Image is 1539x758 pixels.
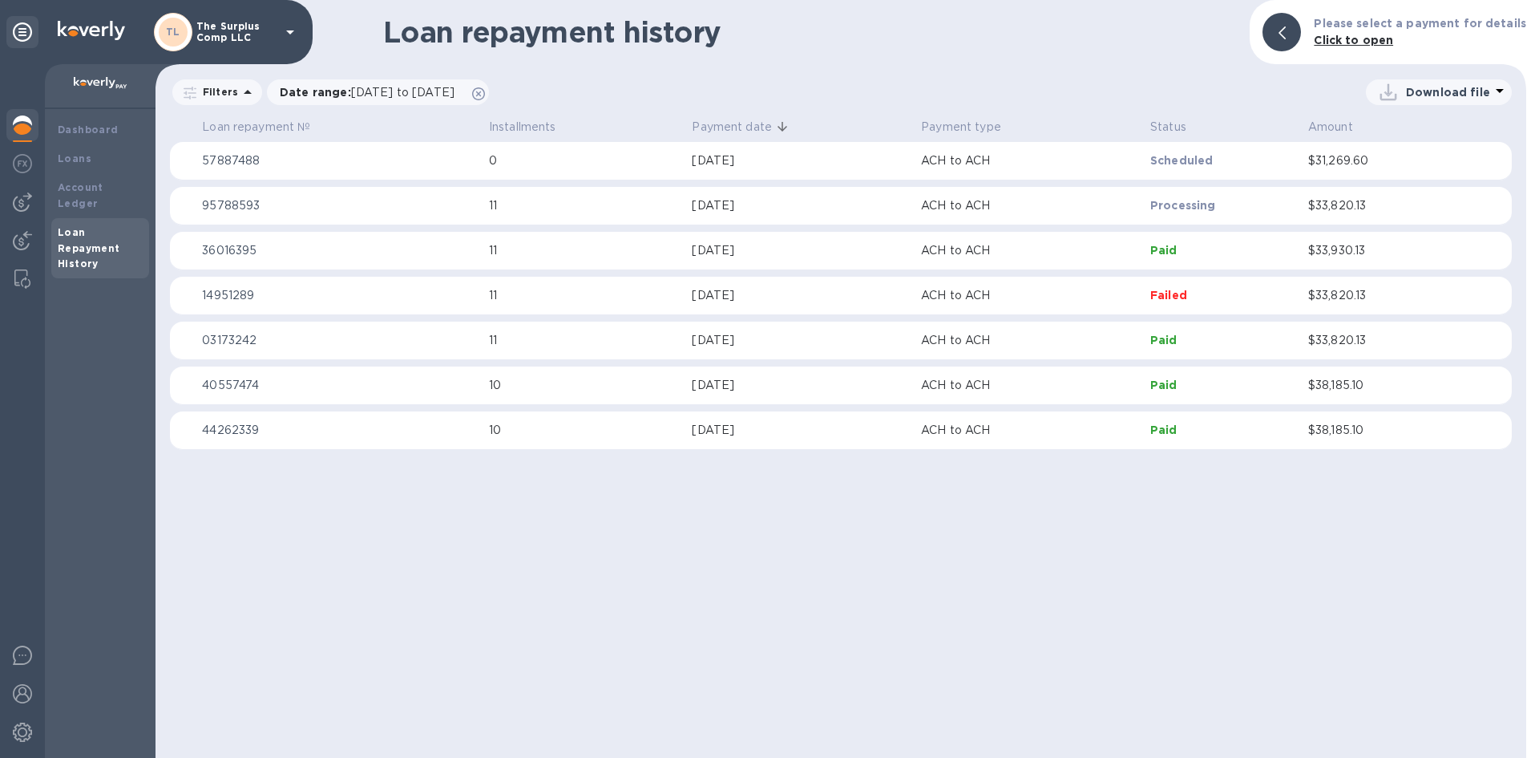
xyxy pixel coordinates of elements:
[1308,287,1453,304] p: $33,820.13
[489,377,680,394] p: 10
[921,197,1137,214] p: ACH to ACH
[692,332,908,349] div: [DATE]
[202,422,476,439] p: 44262339
[692,422,908,439] div: [DATE]
[692,377,908,394] div: [DATE]
[1308,197,1453,214] p: $33,820.13
[196,21,277,43] p: The Surplus Comp LLC
[1150,332,1295,348] p: Paid
[1150,377,1295,393] p: Paid
[489,197,680,214] p: 11
[489,152,680,169] p: 0
[202,377,476,394] p: 40557474
[921,119,1001,136] p: Payment type
[202,197,476,214] p: 95788593
[489,119,556,136] p: Installments
[692,242,908,259] div: [DATE]
[202,152,476,169] p: 57887488
[921,242,1137,259] p: ACH to ACH
[489,287,680,304] p: 11
[489,422,680,439] p: 10
[1150,119,1207,136] span: Status
[58,181,103,209] b: Account Ledger
[1150,152,1295,168] p: Scheduled
[1150,119,1186,136] p: Status
[921,377,1137,394] p: ACH to ACH
[489,119,577,136] span: Installments
[267,79,489,105] div: Date range:[DATE] to [DATE]
[1150,242,1295,258] p: Paid
[202,332,476,349] p: 03173242
[692,152,908,169] div: [DATE]
[1308,119,1353,136] p: Amount
[489,242,680,259] p: 11
[489,332,680,349] p: 11
[202,242,476,259] p: 36016395
[202,119,331,136] span: Loan repayment №
[1308,119,1374,136] span: Amount
[13,154,32,173] img: Foreign exchange
[1314,17,1526,30] b: Please select a payment for details
[1150,197,1295,213] p: Processing
[692,119,793,136] span: Payment date
[280,84,463,100] p: Date range :
[1308,332,1453,349] p: $33,820.13
[921,422,1137,439] p: ACH to ACH
[202,287,476,304] p: 14951289
[1314,34,1393,47] b: Click to open
[1308,422,1453,439] p: $38,185.10
[921,119,1022,136] span: Payment type
[58,152,91,164] b: Loans
[921,152,1137,169] p: ACH to ACH
[58,21,125,40] img: Logo
[351,86,454,99] span: [DATE] to [DATE]
[1308,377,1453,394] p: $38,185.10
[196,85,238,99] p: Filters
[1308,242,1453,259] p: $33,930.13
[692,119,772,136] p: Payment date
[383,15,1237,49] h1: Loan repayment history
[921,332,1137,349] p: ACH to ACH
[58,124,119,136] b: Dashboard
[1308,152,1453,169] p: $31,269.60
[921,287,1137,304] p: ACH to ACH
[692,287,908,304] div: [DATE]
[202,119,310,136] p: Loan repayment №
[58,226,120,270] b: Loan Repayment History
[1150,422,1295,438] p: Paid
[1150,287,1295,303] p: Failed
[692,197,908,214] div: [DATE]
[1406,84,1490,100] p: Download file
[166,26,180,38] b: TL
